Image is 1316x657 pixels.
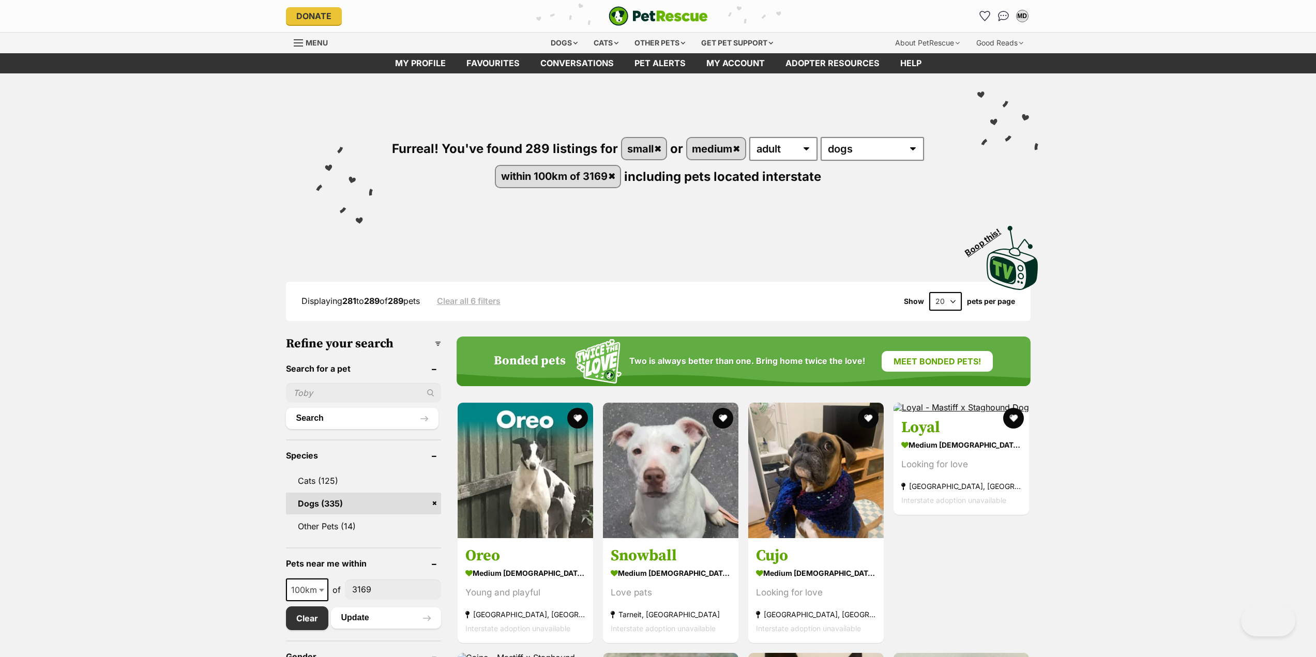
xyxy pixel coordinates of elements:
[286,451,441,460] header: Species
[756,566,876,580] strong: medium [DEMOGRAPHIC_DATA] Dog
[1014,8,1031,24] button: My account
[890,53,932,73] a: Help
[437,296,501,305] a: Clear all 6 filters
[670,141,683,156] span: or
[901,438,1021,453] strong: medium [DEMOGRAPHIC_DATA] Dog
[530,53,624,73] a: conversations
[465,624,570,633] span: Interstate adoption unavailable
[287,583,327,597] span: 100km
[385,53,456,73] a: My profile
[969,33,1031,53] div: Good Reads
[458,403,593,538] img: Oreo - Greyhound Dog
[286,493,441,514] a: Dogs (335)
[901,480,1021,494] strong: [GEOGRAPHIC_DATA], [GEOGRAPHIC_DATA]
[756,586,876,600] div: Looking for love
[465,607,585,621] strong: [GEOGRAPHIC_DATA], [GEOGRAPHIC_DATA]
[364,296,380,306] strong: 289
[629,356,865,366] span: Two is always better than one. Bring home twice the love!
[456,53,530,73] a: Favourites
[611,624,716,633] span: Interstate adoption unavailable
[286,470,441,492] a: Cats (125)
[696,53,775,73] a: My account
[1017,11,1027,21] div: MD
[331,607,441,628] button: Update
[627,33,692,53] div: Other pets
[998,11,1009,21] img: chat-41dd97257d64d25036548639549fe6c8038ab92f7586957e7f3b1b290dea8141.svg
[388,296,403,306] strong: 289
[967,297,1015,305] label: pets per page
[756,546,876,566] h3: Cujo
[286,559,441,568] header: Pets near me within
[611,607,731,621] strong: Tarneit, [GEOGRAPHIC_DATA]
[756,607,876,621] strong: [GEOGRAPHIC_DATA], [GEOGRAPHIC_DATA]
[694,33,780,53] div: Get pet support
[603,403,738,538] img: Snowball - Staffy Dog
[306,38,328,47] span: Menu
[901,496,1006,505] span: Interstate adoption unavailable
[458,538,593,643] a: Oreo medium [DEMOGRAPHIC_DATA] Dog Young and playful [GEOGRAPHIC_DATA], [GEOGRAPHIC_DATA] Interst...
[342,296,356,306] strong: 281
[1004,408,1024,429] button: favourite
[901,418,1021,438] h3: Loyal
[301,296,420,306] span: Displaying to of pets
[1241,605,1295,636] iframe: Help Scout Beacon - Open
[622,138,666,159] a: small
[286,383,441,403] input: Toby
[904,297,924,305] span: Show
[609,6,708,26] a: PetRescue
[345,579,441,599] input: postcode
[624,53,696,73] a: Pet alerts
[286,7,342,25] a: Donate
[611,586,731,600] div: Love pats
[294,33,335,51] a: Menu
[603,538,738,643] a: Snowball medium [DEMOGRAPHIC_DATA] Dog Love pats Tarneit, [GEOGRAPHIC_DATA] Interstate adoption u...
[609,6,708,26] img: logo-e224e6f780fb5917bec1dbf3a21bbac754714ae5b6737aabdf751b685950b380.svg
[748,538,884,643] a: Cujo medium [DEMOGRAPHIC_DATA] Dog Looking for love [GEOGRAPHIC_DATA], [GEOGRAPHIC_DATA] Intersta...
[392,141,618,156] span: Furreal! You've found 289 listings for
[977,8,993,24] a: Favourites
[286,515,441,537] a: Other Pets (14)
[756,624,861,633] span: Interstate adoption unavailable
[543,33,585,53] div: Dogs
[286,364,441,373] header: Search for a pet
[465,546,585,566] h3: Oreo
[332,584,341,596] span: of
[286,578,328,601] span: 100km
[286,408,438,429] button: Search
[586,33,626,53] div: Cats
[963,220,1010,257] span: Boop this!
[748,403,884,538] img: Cujo - Boxer Dog
[713,408,733,429] button: favourite
[687,138,745,159] a: medium
[977,8,1031,24] ul: Account quick links
[894,410,1029,515] a: Loyal medium [DEMOGRAPHIC_DATA] Dog Looking for love [GEOGRAPHIC_DATA], [GEOGRAPHIC_DATA] Interst...
[987,217,1038,292] a: Boop this!
[286,606,328,630] a: Clear
[611,566,731,580] strong: medium [DEMOGRAPHIC_DATA] Dog
[286,337,441,351] h3: Refine your search
[882,351,993,372] a: Meet bonded pets!
[624,169,821,184] span: including pets located interstate
[567,408,588,429] button: favourite
[995,8,1012,24] a: Conversations
[465,586,585,600] div: Young and playful
[465,566,585,580] strong: medium [DEMOGRAPHIC_DATA] Dog
[987,226,1038,290] img: PetRescue TV logo
[496,166,620,187] a: within 100km of 3169
[858,408,879,429] button: favourite
[888,33,967,53] div: About PetRescue
[576,339,622,384] img: Squiggle
[494,354,566,369] h4: Bonded pets
[775,53,890,73] a: Adopter resources
[894,403,1029,412] img: Loyal - Mastiff x Staghound Dog
[611,546,731,566] h3: Snowball
[901,458,1021,472] div: Looking for love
